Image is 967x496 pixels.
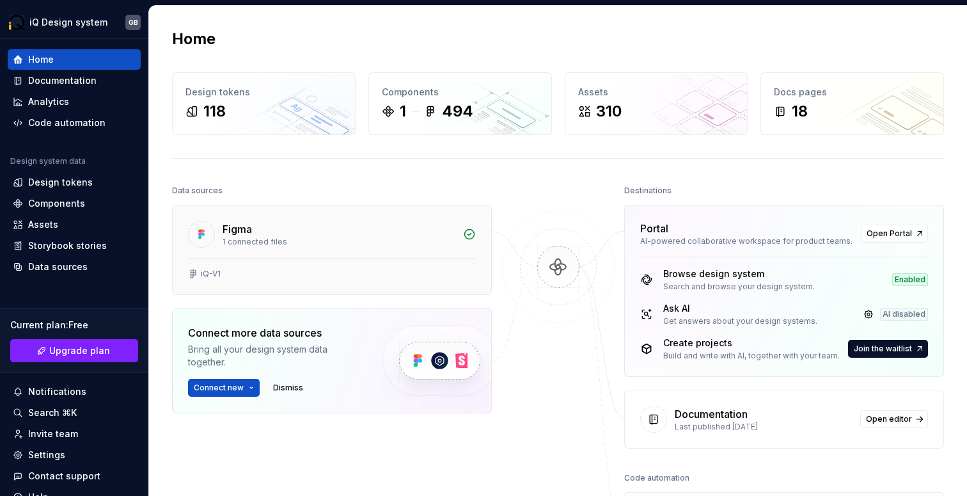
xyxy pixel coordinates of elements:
[640,221,668,236] div: Portal
[188,325,361,340] div: Connect more data sources
[8,466,141,486] button: Contact support
[10,319,138,332] div: Current plan : Free
[382,86,539,99] div: Components
[28,449,65,461] div: Settings
[663,351,840,361] div: Build and write with AI, together with your team.
[28,218,58,231] div: Assets
[892,273,928,286] div: Enabled
[8,257,141,277] a: Data sources
[675,422,853,432] div: Last published [DATE]
[9,15,24,30] img: 46a49666-d478-48e7-b6b1-716142461436.png
[185,86,342,99] div: Design tokens
[267,379,309,397] button: Dismiss
[565,72,748,135] a: Assets310
[442,101,473,122] div: 494
[861,225,928,243] a: Open Portal
[129,17,138,28] div: GB
[49,344,110,357] span: Upgrade plan
[28,116,106,129] div: Code automation
[28,74,97,87] div: Documentation
[28,239,107,252] div: Storybook stories
[8,236,141,256] a: Storybook stories
[3,8,146,36] button: iQ Design systemGB
[194,383,244,393] span: Connect new
[8,381,141,402] button: Notifications
[28,176,93,189] div: Design tokens
[172,29,216,49] h2: Home
[8,424,141,444] a: Invite team
[223,237,455,247] div: 1 connected files
[854,344,912,354] span: Join the waitlist
[172,72,356,135] a: Design tokens118
[172,205,492,295] a: Figma1 connected filesiQ-V1
[8,92,141,112] a: Analytics
[368,72,552,135] a: Components1494
[663,282,815,292] div: Search and browse your design system.
[28,406,77,419] div: Search ⌘K
[28,385,86,398] div: Notifications
[201,269,221,279] div: iQ-V1
[624,469,689,487] div: Code automation
[774,86,931,99] div: Docs pages
[28,197,85,210] div: Components
[28,470,100,483] div: Contact support
[172,182,223,200] div: Data sources
[28,95,69,108] div: Analytics
[8,193,141,214] a: Components
[8,445,141,465] a: Settings
[675,406,748,422] div: Documentation
[8,403,141,423] button: Search ⌘K
[8,70,141,91] a: Documentation
[29,16,107,29] div: iQ Design system
[10,156,86,166] div: Design system data
[188,343,361,369] div: Bring all your design system data together.
[663,316,817,326] div: Get answers about your design systems.
[880,308,928,321] div: AI disabled
[860,410,928,428] a: Open editor
[663,302,817,315] div: Ask AI
[400,101,406,122] div: 1
[223,221,252,237] div: Figma
[663,337,840,349] div: Create projects
[760,72,944,135] a: Docs pages18
[867,228,912,239] span: Open Portal
[28,53,54,66] div: Home
[578,86,735,99] div: Assets
[8,214,141,235] a: Assets
[10,339,138,362] button: Upgrade plan
[28,428,78,440] div: Invite team
[848,340,928,358] a: Join the waitlist
[188,379,260,397] button: Connect new
[596,101,622,122] div: 310
[273,383,303,393] span: Dismiss
[8,113,141,133] a: Code automation
[28,260,88,273] div: Data sources
[866,414,912,424] span: Open editor
[792,101,808,122] div: 18
[203,101,226,122] div: 118
[663,268,815,280] div: Browse design system
[8,49,141,70] a: Home
[624,182,672,200] div: Destinations
[8,172,141,193] a: Design tokens
[640,236,853,246] div: AI-powered collaborative workspace for product teams.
